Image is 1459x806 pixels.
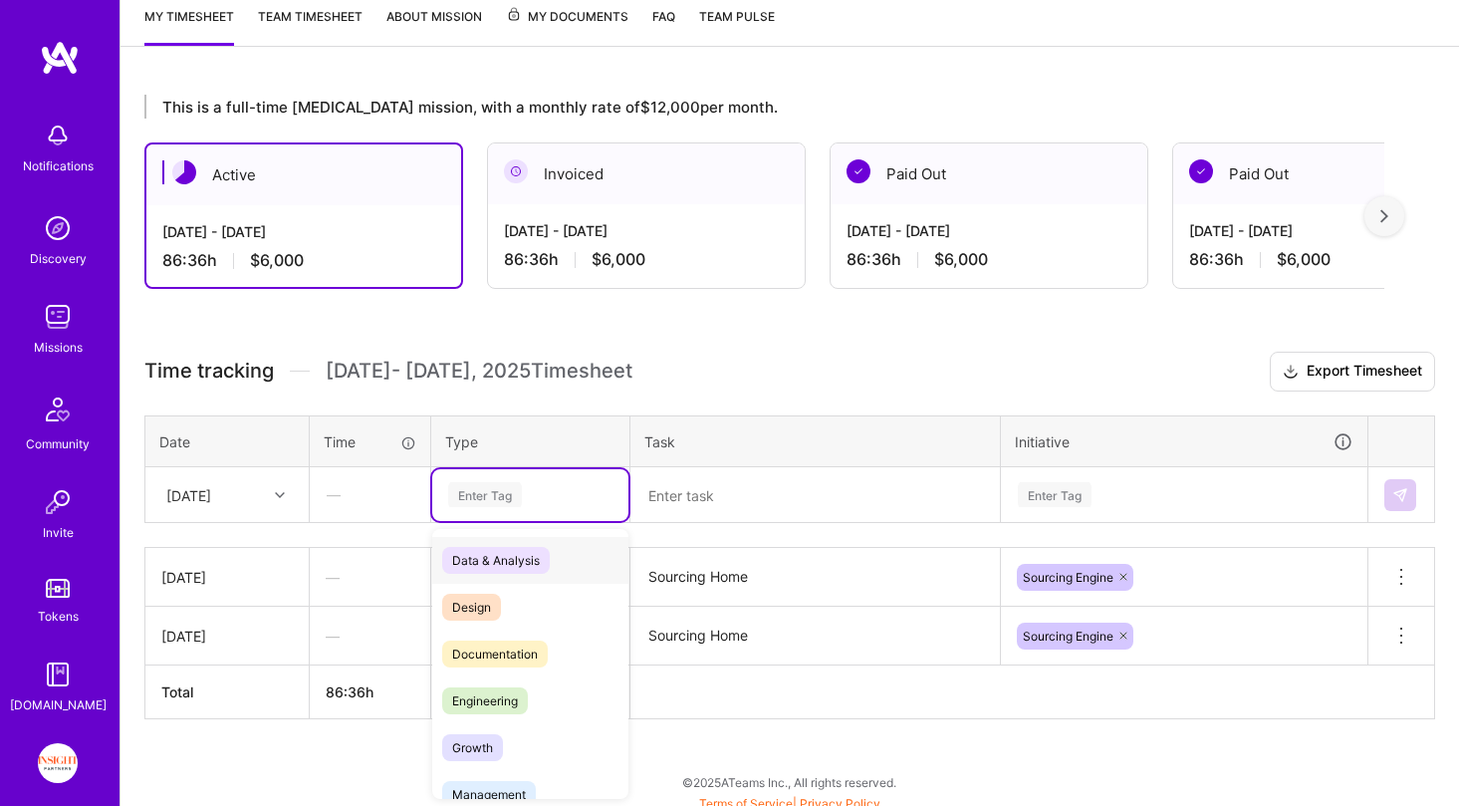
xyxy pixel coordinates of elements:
[161,567,293,588] div: [DATE]
[442,641,548,668] span: Documentation
[310,666,431,719] th: 86:36h
[326,359,632,384] span: [DATE] - [DATE] , 2025 Timesheet
[145,666,310,719] th: Total
[258,6,363,46] a: Team timesheet
[1023,570,1113,585] span: Sourcing Engine
[46,579,70,598] img: tokens
[172,160,196,184] img: Active
[448,479,522,510] div: Enter Tag
[699,6,775,46] a: Team Pulse
[1015,430,1353,453] div: Initiative
[30,248,87,269] div: Discovery
[1018,479,1092,510] div: Enter Tag
[592,249,645,270] span: $6,000
[506,6,628,28] span: My Documents
[144,6,234,46] a: My timesheet
[43,522,74,543] div: Invite
[34,386,82,433] img: Community
[632,609,998,664] textarea: Sourcing Home
[34,337,83,358] div: Missions
[145,415,310,467] th: Date
[33,743,83,783] a: Insight Partners: Data & AI - Sourcing
[38,482,78,522] img: Invite
[504,220,789,241] div: [DATE] - [DATE]
[144,359,274,384] span: Time tracking
[23,155,94,176] div: Notifications
[38,208,78,248] img: discovery
[847,249,1131,270] div: 86:36 h
[38,743,78,783] img: Insight Partners: Data & AI - Sourcing
[324,431,416,452] div: Time
[40,40,80,76] img: logo
[442,547,550,574] span: Data & Analysis
[250,250,304,271] span: $6,000
[442,594,501,621] span: Design
[506,6,628,46] a: My Documents
[831,143,1147,204] div: Paid Out
[162,250,445,271] div: 86:36 h
[504,159,528,183] img: Invoiced
[652,6,675,46] a: FAQ
[504,249,789,270] div: 86:36 h
[162,221,445,242] div: [DATE] - [DATE]
[699,9,775,24] span: Team Pulse
[10,694,107,715] div: [DOMAIN_NAME]
[26,433,90,454] div: Community
[442,734,503,761] span: Growth
[161,626,293,647] div: [DATE]
[431,415,630,467] th: Type
[632,550,998,605] textarea: Sourcing Home
[38,116,78,155] img: bell
[1392,487,1408,503] img: Submit
[275,490,285,500] i: icon Chevron
[1023,629,1113,644] span: Sourcing Engine
[38,606,79,627] div: Tokens
[38,297,78,337] img: teamwork
[431,666,630,719] th: $6,000
[847,159,870,183] img: Paid Out
[144,95,1384,119] div: This is a full-time [MEDICAL_DATA] mission, with a monthly rate of $12,000 per month.
[310,551,430,604] div: —
[1283,362,1299,383] i: icon Download
[311,468,429,521] div: —
[310,610,430,663] div: —
[934,249,988,270] span: $6,000
[166,484,211,505] div: [DATE]
[442,687,528,714] span: Engineering
[1277,249,1331,270] span: $6,000
[488,143,805,204] div: Invoiced
[146,144,461,205] div: Active
[847,220,1131,241] div: [DATE] - [DATE]
[1270,352,1435,392] button: Export Timesheet
[630,415,1001,467] th: Task
[386,6,482,46] a: About Mission
[1189,159,1213,183] img: Paid Out
[38,655,78,694] img: guide book
[1380,209,1388,223] img: right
